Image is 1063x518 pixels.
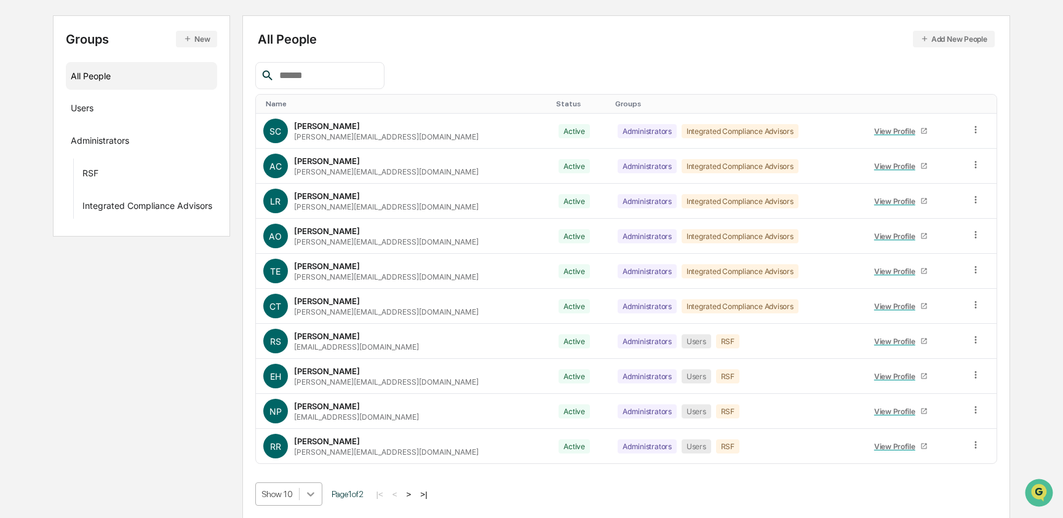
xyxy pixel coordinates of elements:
[716,404,739,418] div: RSF
[615,100,856,108] div: Toggle SortBy
[270,336,281,347] span: RS
[87,208,149,218] a: Powered byPylon
[874,197,920,206] div: View Profile
[869,227,933,246] a: View Profile
[682,369,711,383] div: Users
[618,124,677,138] div: Administrators
[869,437,933,456] a: View Profile
[716,439,739,453] div: RSF
[12,156,22,166] div: 🖐️
[618,334,677,348] div: Administrators
[973,100,992,108] div: Toggle SortBy
[618,439,677,453] div: Administrators
[12,26,224,45] p: How can we help?
[869,402,933,421] a: View Profile
[258,31,995,47] div: All People
[559,299,590,313] div: Active
[270,441,281,452] span: RR
[559,369,590,383] div: Active
[618,159,677,173] div: Administrators
[294,412,419,422] div: [EMAIL_ADDRESS][DOMAIN_NAME]
[294,377,479,387] div: [PERSON_NAME][EMAIL_ADDRESS][DOMAIN_NAME]
[874,232,920,241] div: View Profile
[874,372,920,381] div: View Profile
[682,404,711,418] div: Users
[869,262,933,281] a: View Profile
[89,156,99,166] div: 🗄️
[874,407,920,416] div: View Profile
[294,191,360,201] div: [PERSON_NAME]
[294,202,479,211] div: [PERSON_NAME][EMAIL_ADDRESS][DOMAIN_NAME]
[913,31,995,47] button: Add New People
[294,121,360,131] div: [PERSON_NAME]
[294,237,479,246] div: [PERSON_NAME][EMAIL_ADDRESS][DOMAIN_NAME]
[556,100,605,108] div: Toggle SortBy
[618,229,677,243] div: Administrators
[82,168,98,182] div: RSF
[373,489,387,500] button: |<
[682,194,798,208] div: Integrated Compliance Advisors
[416,489,431,500] button: >|
[869,367,933,386] a: View Profile
[270,371,281,382] span: EH
[102,155,153,167] span: Attestations
[559,159,590,173] div: Active
[332,489,364,499] span: Page 1 of 2
[682,264,798,278] div: Integrated Compliance Advisors
[869,332,933,351] a: View Profile
[294,342,419,351] div: [EMAIL_ADDRESS][DOMAIN_NAME]
[618,299,677,313] div: Administrators
[25,155,79,167] span: Preclearance
[869,157,933,176] a: View Profile
[122,208,149,218] span: Pylon
[294,261,360,271] div: [PERSON_NAME]
[270,196,281,206] span: LR
[874,337,920,346] div: View Profile
[559,124,590,138] div: Active
[716,369,739,383] div: RSF
[874,302,920,311] div: View Profile
[559,404,590,418] div: Active
[7,173,82,195] a: 🔎Data Lookup
[12,179,22,189] div: 🔎
[25,178,78,190] span: Data Lookup
[294,307,479,316] div: [PERSON_NAME][EMAIL_ADDRESS][DOMAIN_NAME]
[716,334,739,348] div: RSF
[66,31,217,47] div: Groups
[294,156,360,166] div: [PERSON_NAME]
[618,264,677,278] div: Administrators
[269,126,281,136] span: SC
[269,301,281,312] span: CT
[682,124,798,138] div: Integrated Compliance Advisors
[869,297,933,316] a: View Profile
[559,229,590,243] div: Active
[294,226,360,236] div: [PERSON_NAME]
[294,272,479,281] div: [PERSON_NAME][EMAIL_ADDRESS][DOMAIN_NAME]
[389,489,401,500] button: <
[403,489,415,500] button: >
[682,439,711,453] div: Users
[874,162,920,171] div: View Profile
[874,127,920,136] div: View Profile
[176,31,217,47] button: New
[82,200,212,215] div: Integrated Compliance Advisors
[559,439,590,453] div: Active
[266,100,547,108] div: Toggle SortBy
[71,66,212,86] div: All People
[559,194,590,208] div: Active
[874,267,920,276] div: View Profile
[618,194,677,208] div: Administrators
[12,94,34,116] img: 1746055101610-c473b297-6a78-478c-a979-82029cc54cd1
[866,100,958,108] div: Toggle SortBy
[294,132,479,141] div: [PERSON_NAME][EMAIL_ADDRESS][DOMAIN_NAME]
[294,167,479,176] div: [PERSON_NAME][EMAIL_ADDRESS][DOMAIN_NAME]
[71,103,94,117] div: Users
[559,264,590,278] div: Active
[559,334,590,348] div: Active
[618,404,677,418] div: Administrators
[269,406,282,417] span: NP
[682,299,798,313] div: Integrated Compliance Advisors
[869,122,933,141] a: View Profile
